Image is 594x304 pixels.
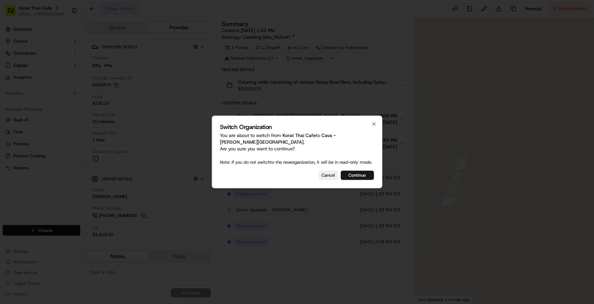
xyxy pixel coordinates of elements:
[319,171,338,180] button: Cancel
[66,23,81,28] span: Pylon
[47,23,81,28] a: Powered byPylon
[341,171,374,180] button: Continue
[283,132,316,138] span: Korat Thai Cafe
[220,159,372,165] span: Note: If you do not switch to the new organization, it will be in read-only mode.
[220,124,374,130] h2: Switch Organization
[220,132,374,165] p: You are about to switch from to . Are you sure you want to continue?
